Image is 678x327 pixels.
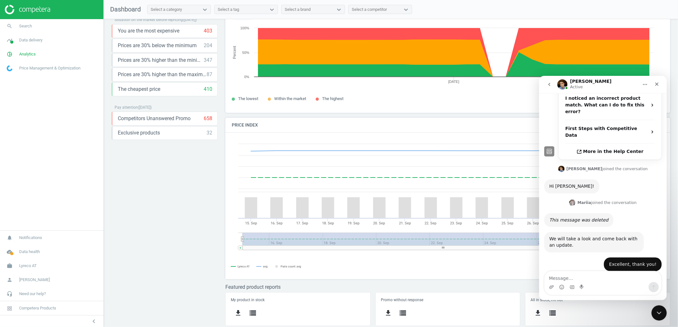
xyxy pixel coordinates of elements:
[115,105,138,110] span: Pay attention
[44,73,104,78] span: More in the Help Center
[5,5,50,14] img: ajHJNr6hYgQAAAAASUVORK5CYII=
[225,284,670,290] h3: Featured product reports
[204,86,212,93] div: 410
[296,221,308,225] tspan: 17. Sep
[5,195,122,206] textarea: Message…
[539,76,667,300] iframe: Intercom live chat
[26,50,98,62] strong: First Steps with Competitive Data
[4,274,16,286] i: person
[41,209,46,214] button: Start recording
[225,118,670,133] h4: Price Index
[4,288,16,300] i: headset_mic
[531,298,665,302] h5: All in stock, i'm not
[395,306,410,321] button: storage
[527,221,539,225] tspan: 26. Sep
[4,246,16,258] i: cloud_done
[204,57,212,64] div: 347
[110,5,141,13] span: Dashboard
[20,209,25,214] button: Emoji picker
[4,34,16,46] i: timeline
[5,137,123,156] div: Mariia says…
[86,317,102,325] button: chevron_left
[10,160,100,172] div: We will take a look and come back with an update.
[204,115,212,122] div: 658
[373,221,385,225] tspan: 20. Sep
[204,42,212,49] div: 204
[450,221,462,225] tspan: 23. Sep
[4,260,16,272] i: work
[5,156,123,181] div: Paul says…
[118,57,204,64] span: Prices are 30% higher than the minimum
[90,317,98,325] i: chevron_left
[501,221,513,225] tspan: 25. Sep
[244,75,249,79] text: 0%
[19,249,40,255] span: Data health
[5,70,15,81] img: Profile image for Operator
[234,309,242,317] i: get_app
[38,125,52,129] b: Mariia
[19,235,42,241] span: Notifications
[237,265,250,268] tspan: Lyreco AT
[281,265,301,268] tspan: Pairs count: avg
[19,291,46,297] span: Need our help?
[245,221,257,225] tspan: 15. Sep
[30,209,35,214] button: Gif picker
[19,51,36,57] span: Analytics
[7,65,12,71] img: wGWNvw8QSZomAAAAABJRU5ErkJggg==
[5,104,60,118] div: Hi [PERSON_NAME]!
[399,309,407,317] i: storage
[231,298,365,302] h5: My product in stock
[274,96,306,101] span: Within the market
[27,91,63,95] b: [PERSON_NAME]
[245,306,260,321] button: storage
[4,20,16,32] i: search
[19,65,80,71] span: Price Management & Optimization
[19,23,32,29] span: Search
[381,306,395,321] button: get_app
[5,89,123,104] div: Paul says…
[285,7,311,12] div: Select a brand
[238,96,258,101] span: The lowest
[425,221,436,225] tspan: 22. Sep
[5,137,74,151] div: This message was deleted
[183,18,197,22] span: ( [DATE] )
[109,206,120,216] button: Send a message…
[249,309,257,317] i: storage
[231,306,245,321] button: get_app
[70,185,117,192] div: Excellent, thank you!
[348,221,359,225] tspan: 19. Sep
[271,221,282,225] tspan: 16. Sep
[4,48,16,60] i: pie_chart_outlined
[19,305,56,311] span: Competera Products
[118,71,207,78] span: Prices are 30% higher than the maximal
[20,44,122,68] div: First Steps with Competitive Data
[546,306,560,321] button: storage
[118,27,179,34] span: You are the most expensive
[549,309,557,317] i: storage
[207,129,212,136] div: 32
[322,221,334,225] tspan: 18. Sep
[19,90,26,96] img: Profile image for Paul
[118,42,197,49] span: Prices are 30% below the minimum
[26,20,105,38] strong: I noticed an incorrect product match. What can I do to fix this error?
[20,68,122,84] a: More in the Help Center
[115,18,183,22] span: Situation on the market before repricing
[242,51,249,54] text: 50%
[207,71,212,78] div: 87
[263,265,267,268] tspan: avg
[27,90,109,96] div: joined the conversation
[352,7,387,12] div: Select a competitor
[151,7,182,12] div: Select a category
[5,156,105,176] div: We will take a look and come back with an update.
[204,27,212,34] div: 403
[381,298,515,302] h5: Promo without response
[118,115,191,122] span: Competitors Unanswered Promo
[448,80,459,84] tspan: [DATE]
[118,86,160,93] span: The cheapest price
[30,124,36,130] img: Profile image for Mariia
